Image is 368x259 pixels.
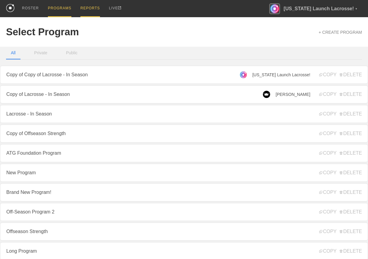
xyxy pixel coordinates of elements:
span: COPY [319,170,336,175]
img: Florida Launch Lacrosse! [269,3,280,14]
span: DELETE [340,72,362,77]
span: COPY [319,248,336,254]
span: COPY [319,72,336,77]
iframe: Chat Widget [338,230,368,259]
span: COPY [319,131,336,136]
span: DELETE [340,111,362,117]
span: COPY [319,92,336,97]
span: DELETE [340,209,362,215]
span: [PERSON_NAME] [276,92,310,97]
span: COPY [319,111,336,117]
span: COPY [319,209,336,215]
span: DELETE [340,190,362,195]
span: DELETE [340,92,362,97]
a: + CREATE PROGRAM [319,30,362,35]
button: Private [30,47,52,59]
img: Florida Launch Lacrosse! [240,71,247,78]
span: COPY [319,190,336,195]
button: All [6,47,20,59]
span: COPY [319,150,336,156]
img: Luka Doncic [263,91,270,98]
span: [US_STATE] Launch Lacrosse! [252,72,310,77]
span: DELETE [340,229,362,234]
button: Public [61,47,82,59]
span: COPY [319,229,336,234]
span: DELETE [340,131,362,136]
img: logo [6,4,14,12]
div: ▼ [355,7,357,11]
span: DELETE [340,170,362,175]
span: DELETE [340,150,362,156]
